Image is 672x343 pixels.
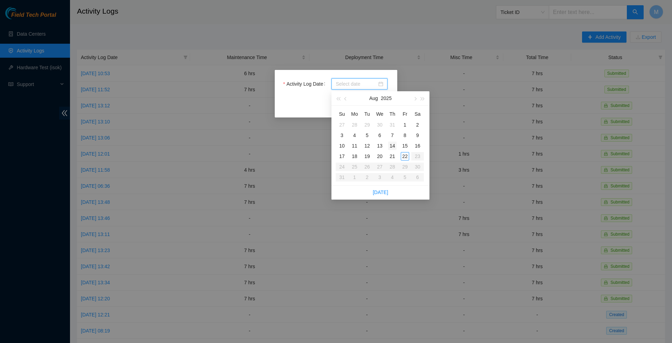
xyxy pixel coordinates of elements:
div: 18 [350,152,359,160]
label: Activity Log Date [283,78,328,90]
div: 9 [413,131,422,140]
td: 2025-08-08 [399,130,411,141]
button: 2025 [381,91,392,105]
td: 2025-07-31 [386,120,399,130]
td: 2025-08-15 [399,141,411,151]
td: 2025-07-27 [336,120,348,130]
div: 7 [388,131,397,140]
td: 2025-08-16 [411,141,424,151]
div: 14 [388,142,397,150]
div: 4 [350,131,359,140]
td: 2025-08-07 [386,130,399,141]
td: 2025-08-10 [336,141,348,151]
td: 2025-08-22 [399,151,411,162]
div: 16 [413,142,422,150]
a: [DATE] [373,190,388,195]
td: 2025-07-30 [373,120,386,130]
td: 2025-08-20 [373,151,386,162]
th: Sa [411,108,424,120]
td: 2025-07-29 [361,120,373,130]
th: Fr [399,108,411,120]
td: 2025-07-28 [348,120,361,130]
div: 3 [338,131,346,140]
div: 2 [413,121,422,129]
div: 1 [401,121,409,129]
div: 19 [363,152,371,160]
div: 11 [350,142,359,150]
div: 31 [388,121,397,129]
button: Aug [369,91,378,105]
div: 27 [338,121,346,129]
td: 2025-08-13 [373,141,386,151]
th: Tu [361,108,373,120]
td: 2025-08-11 [348,141,361,151]
div: 6 [376,131,384,140]
td: 2025-08-06 [373,130,386,141]
td: 2025-08-04 [348,130,361,141]
th: Mo [348,108,361,120]
div: 10 [338,142,346,150]
td: 2025-08-14 [386,141,399,151]
th: We [373,108,386,120]
div: 28 [350,121,359,129]
td: 2025-08-01 [399,120,411,130]
td: 2025-08-18 [348,151,361,162]
td: 2025-08-05 [361,130,373,141]
div: 17 [338,152,346,160]
div: 21 [388,152,397,160]
td: 2025-08-17 [336,151,348,162]
td: 2025-08-19 [361,151,373,162]
th: Su [336,108,348,120]
td: 2025-08-12 [361,141,373,151]
div: 30 [376,121,384,129]
div: 13 [376,142,384,150]
div: 5 [363,131,371,140]
td: 2025-08-09 [411,130,424,141]
div: 22 [401,152,409,160]
th: Th [386,108,399,120]
div: 15 [401,142,409,150]
td: 2025-08-03 [336,130,348,141]
div: 8 [401,131,409,140]
div: 12 [363,142,371,150]
input: Activity Log Date [336,80,377,88]
td: 2025-08-21 [386,151,399,162]
div: 29 [363,121,371,129]
div: 20 [376,152,384,160]
td: 2025-08-02 [411,120,424,130]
